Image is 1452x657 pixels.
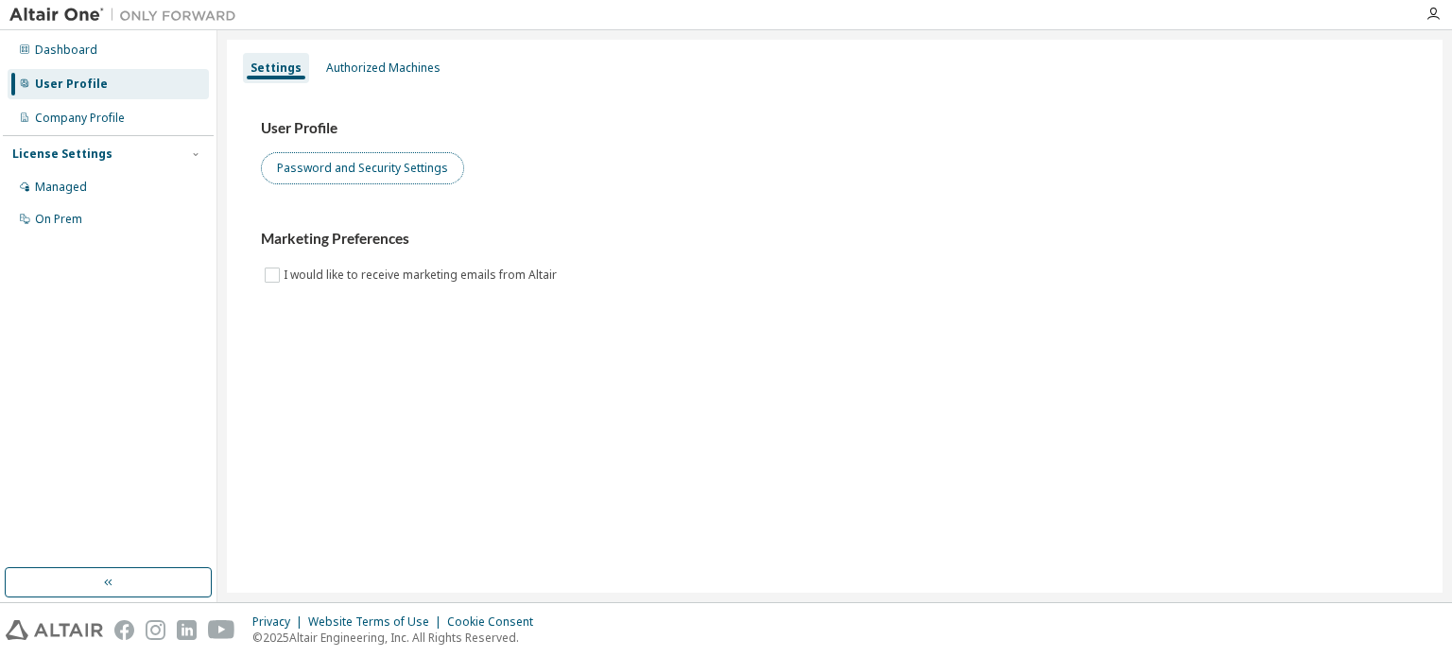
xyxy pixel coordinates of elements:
div: Company Profile [35,111,125,126]
img: facebook.svg [114,620,134,640]
div: Cookie Consent [447,614,544,630]
label: I would like to receive marketing emails from Altair [284,264,561,286]
div: Authorized Machines [326,61,441,76]
div: Privacy [252,614,308,630]
div: Website Terms of Use [308,614,447,630]
h3: User Profile [261,119,1409,138]
h3: Marketing Preferences [261,230,1409,249]
img: altair_logo.svg [6,620,103,640]
img: Altair One [9,6,246,25]
img: linkedin.svg [177,620,197,640]
div: On Prem [35,212,82,227]
img: youtube.svg [208,620,235,640]
div: Managed [35,180,87,195]
div: User Profile [35,77,108,92]
button: Password and Security Settings [261,152,464,184]
div: License Settings [12,147,112,162]
p: © 2025 Altair Engineering, Inc. All Rights Reserved. [252,630,544,646]
div: Settings [251,61,302,76]
img: instagram.svg [146,620,165,640]
div: Dashboard [35,43,97,58]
